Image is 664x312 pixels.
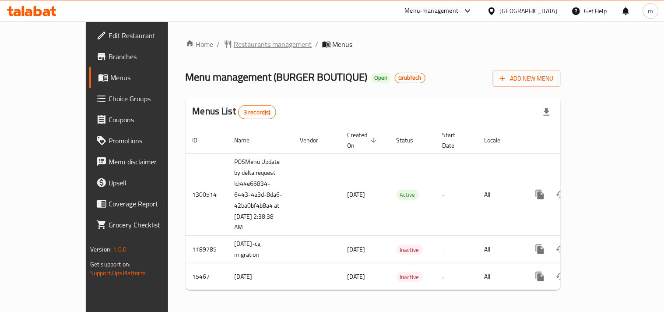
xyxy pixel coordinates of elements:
li: / [217,39,220,50]
td: - [436,263,478,290]
span: Add New Menu [500,73,554,84]
td: 1189785 [186,236,228,263]
div: [GEOGRAPHIC_DATA] [500,6,558,16]
button: more [530,239,551,260]
span: Edit Restaurant [109,30,190,41]
a: Upsell [89,172,197,193]
a: Coupons [89,109,197,130]
span: Locale [485,135,512,145]
button: Change Status [551,266,572,287]
span: Menus [110,72,190,83]
span: Menu management ( BURGER BOUTIQUE ) [186,67,368,87]
span: Upsell [109,177,190,188]
a: Menu disclaimer [89,151,197,172]
a: Restaurants management [224,39,312,50]
a: Menus [89,67,197,88]
td: All [478,153,523,236]
li: / [316,39,319,50]
a: Coverage Report [89,193,197,214]
td: All [478,236,523,263]
span: Coupons [109,114,190,125]
button: Change Status [551,239,572,260]
div: Open [371,73,391,83]
a: Support.OpsPlatform [90,267,146,279]
span: Start Date [443,130,467,151]
a: Home [186,39,214,50]
span: m [648,6,653,16]
span: GrubTech [395,74,425,82]
button: Add New Menu [493,71,561,87]
span: Promotions [109,135,190,146]
span: Choice Groups [109,93,190,104]
span: Get support on: [90,259,130,270]
span: [DATE] [348,271,365,282]
span: Coverage Report [109,199,190,209]
span: Version: [90,244,112,255]
td: - [436,236,478,263]
span: Grocery Checklist [109,220,190,230]
td: All [478,263,523,290]
table: enhanced table [186,127,621,291]
span: 3 record(s) [239,108,276,117]
div: Inactive [397,245,423,255]
div: Export file [536,102,557,123]
div: Menu-management [405,6,459,16]
span: Inactive [397,245,423,255]
th: Actions [523,127,621,154]
button: more [530,184,551,205]
span: Open [371,74,391,82]
td: [DATE]-cg migration [228,236,293,263]
td: [DATE] [228,263,293,290]
span: Menu disclaimer [109,156,190,167]
span: Active [397,190,419,200]
a: Grocery Checklist [89,214,197,235]
td: - [436,153,478,236]
a: Branches [89,46,197,67]
span: Branches [109,51,190,62]
h2: Menus List [193,105,276,119]
span: [DATE] [348,244,365,255]
span: 1.0.0 [113,244,126,255]
span: ID [193,135,209,145]
span: Vendor [300,135,330,145]
a: Choice Groups [89,88,197,109]
td: 15467 [186,263,228,290]
span: Status [397,135,425,145]
span: Restaurants management [234,39,312,50]
td: 1300514 [186,153,228,236]
span: Created On [348,130,379,151]
span: Name [235,135,261,145]
td: POSMenu Update by delta request Id:44e66834-6443-4a3d-8da6-42ba0bf4b8a4 at [DATE] 2:38:38 AM [228,153,293,236]
a: Promotions [89,130,197,151]
nav: breadcrumb [186,39,561,50]
button: more [530,266,551,287]
a: Edit Restaurant [89,25,197,46]
span: [DATE] [348,189,365,200]
span: Inactive [397,272,423,282]
span: Menus [333,39,353,50]
div: Inactive [397,272,423,282]
div: Total records count [238,105,276,119]
button: Change Status [551,184,572,205]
